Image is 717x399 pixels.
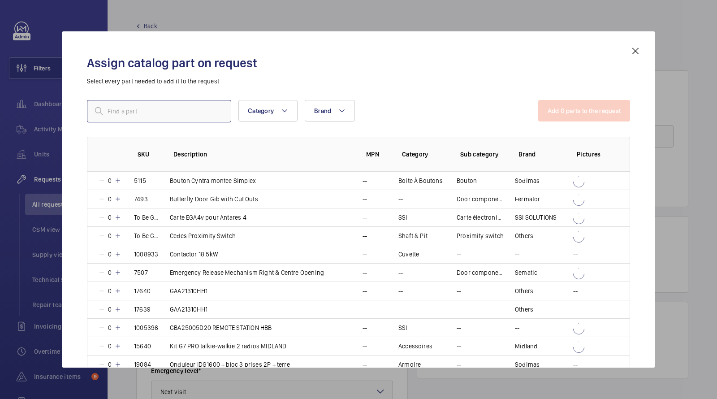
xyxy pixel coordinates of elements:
p: Others [515,286,533,295]
p: Accessoires [398,342,432,351]
p: Carte EGA4v pour Antares 4 [170,213,246,222]
p: Contactor 18.5kW [170,250,218,259]
p: -- [398,286,403,295]
p: Armoire [398,360,421,369]
p: Butterfly Door Gib with Cut Outs [170,195,258,204]
p: 15640 [134,342,151,351]
p: -- [363,176,367,185]
p: Cuvette [398,250,419,259]
p: 7507 [134,268,148,277]
p: Kit G7 PRO talkie-walkie 2 radios MIDLAND [170,342,286,351]
p: 0 [105,250,114,259]
p: -- [363,323,367,332]
p: Bouton [457,176,477,185]
p: SSI SOLUTIONS [515,213,557,222]
p: -- [573,360,578,369]
p: -- [363,360,367,369]
p: -- [363,268,367,277]
p: SKU [138,150,159,159]
p: Category [402,150,446,159]
p: -- [457,305,461,314]
p: Brand [518,150,562,159]
p: GBA25005D20 REMOTE STATION HBB [170,323,272,332]
p: GAA21310HH1 [170,305,207,314]
p: -- [457,250,461,259]
p: Emergency Release Mechanism Right & Centre Opening [170,268,324,277]
p: GAA21310HH1 [170,286,207,295]
p: -- [363,195,367,204]
button: Add 0 parts to the request [538,100,631,121]
p: -- [363,342,367,351]
p: 0 [105,176,114,185]
p: Bouton Cyntra montee Simplex [170,176,256,185]
p: 17640 [134,286,151,295]
p: -- [363,250,367,259]
p: -- [457,323,461,332]
p: Boite À Boutons [398,176,443,185]
p: -- [573,286,578,295]
p: -- [363,231,367,240]
p: Door components [457,268,504,277]
p: -- [398,268,403,277]
p: SSI [398,213,407,222]
p: 0 [105,360,114,369]
p: Sematic [515,268,537,277]
p: Midland [515,342,537,351]
p: -- [398,195,403,204]
p: 0 [105,268,114,277]
p: -- [457,286,461,295]
p: SSI [398,323,407,332]
p: 19084 [134,360,151,369]
p: -- [573,250,578,259]
p: To Be Generated [134,213,159,222]
p: Door components [457,195,504,204]
p: -- [363,286,367,295]
span: Brand [314,107,331,114]
p: -- [398,305,403,314]
p: MPN [366,150,388,159]
span: Category [248,107,274,114]
p: -- [457,360,461,369]
h2: Assign catalog part on request [87,55,630,71]
p: Sub category [460,150,504,159]
p: -- [515,250,519,259]
p: 0 [105,231,114,240]
p: 0 [105,286,114,295]
p: To Be Generated [134,231,159,240]
p: Onduleur IDG1600 + bloc 3 prises 2P + terre [170,360,290,369]
p: Description [173,150,352,159]
p: Others [515,305,533,314]
p: Select every part needed to add it to the request [87,77,630,86]
p: -- [573,305,578,314]
p: -- [457,342,461,351]
p: Sodimas [515,360,540,369]
p: Others [515,231,533,240]
p: 0 [105,213,114,222]
p: 0 [105,305,114,314]
p: 1005396 [134,323,158,332]
p: 1008933 [134,250,158,259]
p: -- [363,213,367,222]
p: -- [363,305,367,314]
p: Carte électronique [457,213,504,222]
p: Cedes Proximity Switch [170,231,236,240]
button: Category [238,100,298,121]
input: Find a part [87,100,231,122]
p: Fermator [515,195,540,204]
p: 0 [105,323,114,332]
p: 5115 [134,176,146,185]
p: 0 [105,195,114,204]
button: Brand [305,100,355,121]
p: 17639 [134,305,151,314]
p: Shaft & Pit [398,231,428,240]
p: -- [515,323,519,332]
p: 7493 [134,195,148,204]
p: Pictures [577,150,612,159]
p: 0 [105,342,114,351]
p: Proximity switch [457,231,504,240]
p: Sodimas [515,176,540,185]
